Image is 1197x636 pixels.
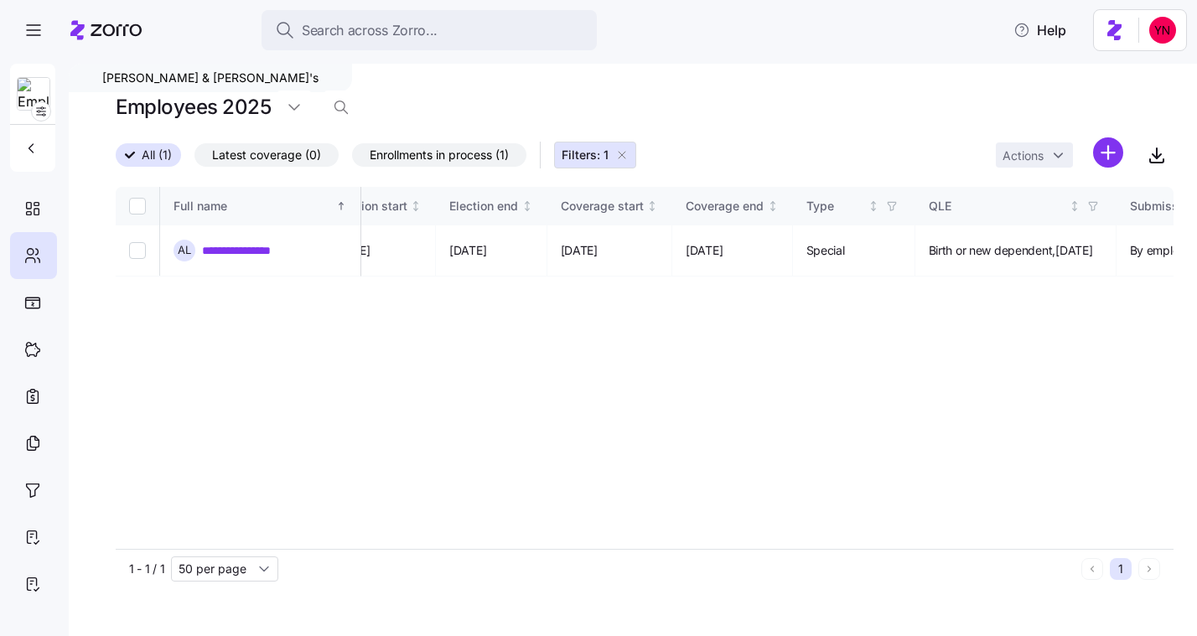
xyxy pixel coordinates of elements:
[806,242,845,259] span: Special
[116,94,271,120] h1: Employees 2025
[915,187,1117,225] th: QLENot sorted
[335,200,347,212] div: Sorted ascending
[1055,242,1092,259] span: [DATE]
[1000,13,1080,47] button: Help
[1149,17,1176,44] img: 113f96d2b49c10db4a30150f42351c8a
[449,242,486,259] span: [DATE]
[686,242,723,259] span: [DATE]
[672,187,793,225] th: Coverage endNot sorted
[562,147,609,163] span: Filters: 1
[334,197,407,215] div: Election start
[929,197,1066,215] div: QLE
[129,242,146,259] input: Select record 1
[178,245,191,256] span: A L
[1003,150,1044,162] span: Actions
[129,198,146,215] input: Select all records
[436,187,547,225] th: Election endNot sorted
[160,187,361,225] th: Full nameSorted ascending
[561,197,644,215] div: Coverage start
[1069,200,1080,212] div: Not sorted
[370,144,509,166] span: Enrollments in process (1)
[561,242,598,259] span: [DATE]
[793,187,915,225] th: TypeNot sorted
[69,64,352,92] div: [PERSON_NAME] & [PERSON_NAME]'s
[1138,558,1160,580] button: Next page
[262,10,597,50] button: Search across Zorro...
[18,78,49,111] img: Employer logo
[129,561,164,577] span: 1 - 1 / 1
[806,197,865,215] div: Type
[212,144,321,166] span: Latest coverage (0)
[646,200,658,212] div: Not sorted
[1110,558,1132,580] button: 1
[1013,20,1066,40] span: Help
[521,200,533,212] div: Not sorted
[929,242,1093,259] span: Birth or new dependent ,
[142,144,172,166] span: All (1)
[1081,558,1103,580] button: Previous page
[547,187,673,225] th: Coverage startNot sorted
[554,142,636,168] button: Filters: 1
[996,142,1073,168] button: Actions
[868,200,879,212] div: Not sorted
[174,197,333,215] div: Full name
[449,197,518,215] div: Election end
[686,197,764,215] div: Coverage end
[767,200,779,212] div: Not sorted
[1093,137,1123,168] svg: add icon
[302,20,438,41] span: Search across Zorro...
[410,200,422,212] div: Not sorted
[320,187,437,225] th: Election startNot sorted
